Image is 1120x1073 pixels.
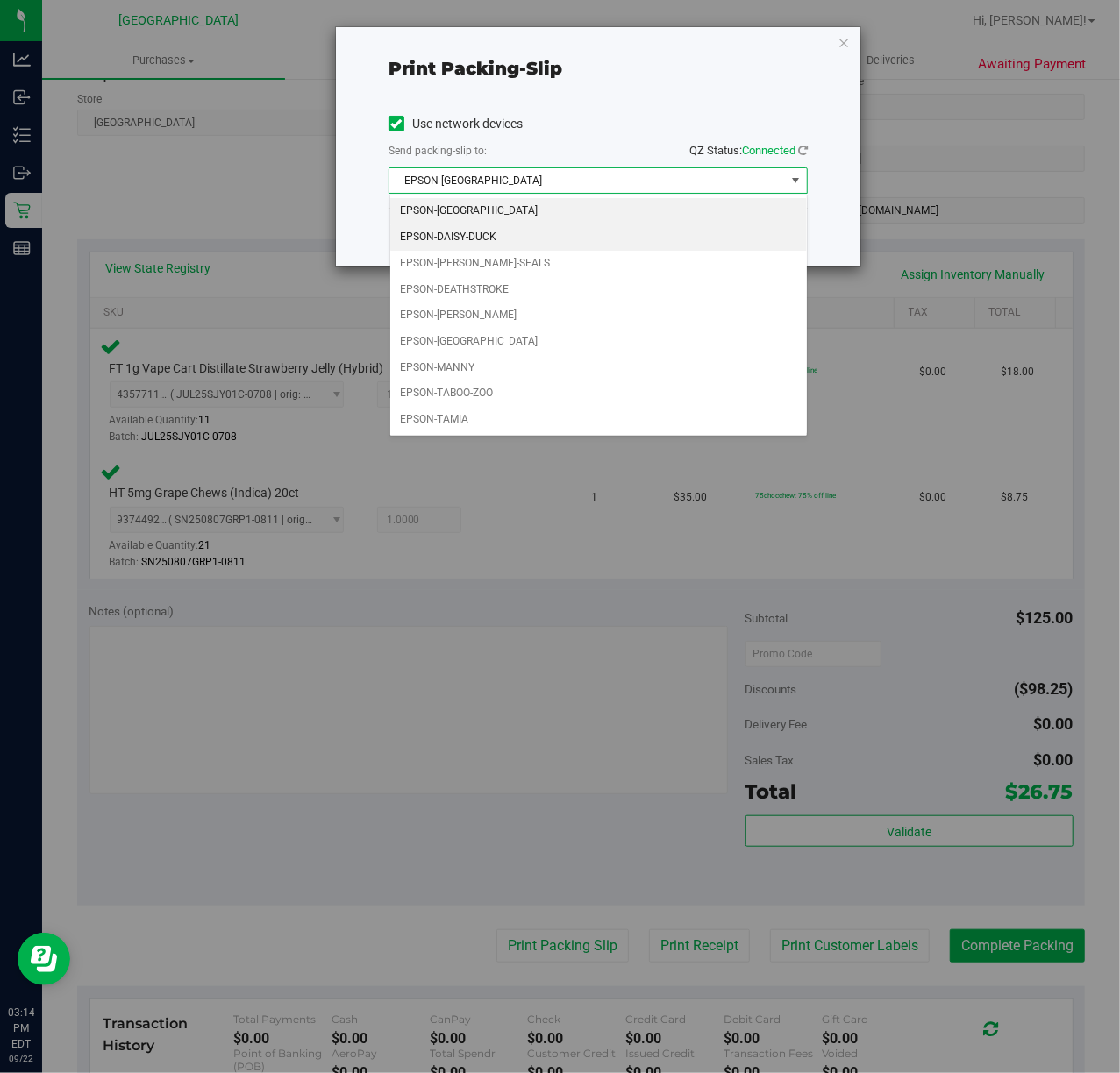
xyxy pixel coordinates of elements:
[689,144,808,157] span: QZ Status:
[389,168,785,193] span: EPSON-[GEOGRAPHIC_DATA]
[785,168,807,193] span: select
[390,355,807,381] li: EPSON-MANNY
[390,251,807,277] li: EPSON-[PERSON_NAME]-SEALS
[390,380,807,407] li: EPSON-TABOO-ZOO
[390,329,807,355] li: EPSON-[GEOGRAPHIC_DATA]
[390,302,807,329] li: EPSON-[PERSON_NAME]
[18,933,70,985] iframe: Resource center
[390,198,807,224] li: EPSON-[GEOGRAPHIC_DATA]
[390,224,807,251] li: EPSON-DAISY-DUCK
[389,143,487,159] label: Send packing-slip to:
[389,58,562,79] span: Print packing-slip
[389,115,523,133] label: Use network devices
[390,277,807,303] li: EPSON-DEATHSTROKE
[390,407,807,433] li: EPSON-TAMIA
[742,144,795,157] span: Connected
